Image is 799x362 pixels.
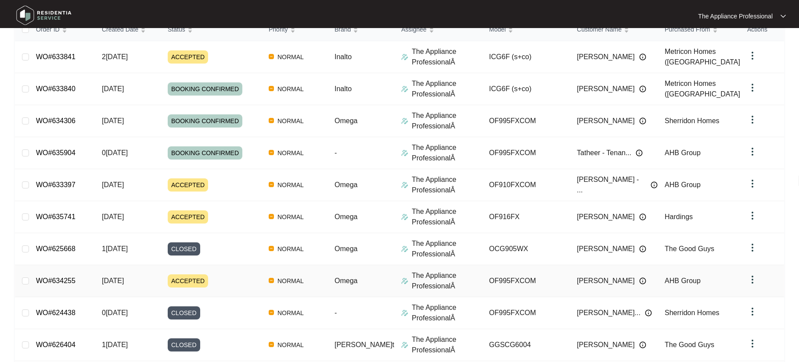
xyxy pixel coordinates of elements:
span: [PERSON_NAME] - ... [577,174,646,195]
a: WO#635904 [36,149,76,156]
img: Info icon [639,213,646,220]
span: Sherridon Homes [665,309,720,316]
span: NORMAL [274,308,307,318]
span: Tatheer - Tenan... [577,148,631,158]
span: [PERSON_NAME] [577,52,635,62]
span: AHB Group [665,181,701,188]
span: ACCEPTED [168,178,208,192]
span: Metricon Homes ([GEOGRAPHIC_DATA]) [665,48,742,66]
img: Assigner Icon [401,277,408,284]
span: [PERSON_NAME]t [335,341,394,348]
img: Assigner Icon [401,309,408,316]
img: Vercel Logo [269,246,274,251]
img: dropdown arrow [747,178,758,189]
img: Assigner Icon [401,149,408,156]
span: Metricon Homes ([GEOGRAPHIC_DATA]) [665,80,742,98]
span: [PERSON_NAME] [577,84,635,94]
span: NORMAL [274,52,307,62]
img: Vercel Logo [269,182,274,187]
a: WO#625668 [36,245,76,252]
p: The Appliance ProfessionalÂ [412,334,482,355]
p: The Appliance ProfessionalÂ [412,174,482,195]
span: BOOKING CONFIRMED [168,82,242,96]
span: The Good Guys [665,245,714,252]
td: ICG6F (s+co) [482,73,570,105]
a: WO#634306 [36,117,76,124]
span: [DATE] [102,277,124,284]
span: - [335,149,337,156]
img: dropdown arrow [747,146,758,157]
img: dropdown arrow [747,82,758,93]
span: NORMAL [274,340,307,350]
p: The Appliance ProfessionalÂ [412,142,482,163]
span: NORMAL [274,148,307,158]
a: WO#624438 [36,309,76,316]
span: [DATE] [102,213,124,220]
p: The Appliance ProfessionalÂ [412,46,482,67]
span: CLOSED [168,242,200,256]
img: Info icon [645,309,652,316]
img: Info icon [639,245,646,252]
span: Inalto [335,53,352,60]
img: Info icon [651,181,658,188]
span: [DATE] [102,117,124,124]
p: The Appliance ProfessionalÂ [412,206,482,227]
span: Hardings [665,213,693,220]
span: [DATE] [102,181,124,188]
span: - [335,309,337,316]
span: [DATE] [102,85,124,92]
a: WO#633840 [36,85,76,92]
td: OF910FXCOM [482,169,570,201]
span: NORMAL [274,180,307,190]
img: Assigner Icon [401,53,408,60]
p: The Appliance ProfessionalÂ [412,238,482,259]
img: Vercel Logo [269,310,274,315]
img: Assigner Icon [401,85,408,92]
img: Vercel Logo [269,150,274,155]
img: Assigner Icon [401,213,408,220]
td: OF995FXCOM [482,297,570,329]
img: Info icon [639,85,646,92]
span: [PERSON_NAME] [577,244,635,254]
img: Assigner Icon [401,245,408,252]
span: AHB Group [665,149,701,156]
img: dropdown arrow [747,274,758,285]
p: The Appliance ProfessionalÂ [412,78,482,99]
img: Assigner Icon [401,341,408,348]
span: 0[DATE] [102,149,128,156]
span: ACCEPTED [168,274,208,287]
a: WO#626404 [36,341,76,348]
td: ICG6F (s+co) [482,41,570,73]
span: NORMAL [274,276,307,286]
p: The Appliance ProfessionalÂ [412,302,482,323]
span: CLOSED [168,338,200,351]
img: dropdown arrow [781,14,786,18]
span: Inalto [335,85,352,92]
img: Vercel Logo [269,214,274,219]
td: OCG905WX [482,233,570,265]
span: Omega [335,245,357,252]
img: Vercel Logo [269,118,274,123]
img: Info icon [636,149,643,156]
img: dropdown arrow [747,338,758,349]
a: WO#635741 [36,213,76,220]
span: [PERSON_NAME] [577,116,635,126]
img: Info icon [639,277,646,284]
img: Assigner Icon [401,181,408,188]
span: Omega [335,181,357,188]
span: AHB Group [665,277,701,284]
a: WO#634255 [36,277,76,284]
a: WO#633397 [36,181,76,188]
span: 1[DATE] [102,341,128,348]
td: GGSCG6004 [482,329,570,361]
img: Vercel Logo [269,86,274,91]
span: NORMAL [274,244,307,254]
span: [PERSON_NAME] [577,212,635,222]
img: dropdown arrow [747,210,758,221]
span: CLOSED [168,306,200,319]
img: Vercel Logo [269,54,274,59]
span: Omega [335,117,357,124]
span: NORMAL [274,84,307,94]
span: The Good Guys [665,341,714,348]
span: NORMAL [274,212,307,222]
